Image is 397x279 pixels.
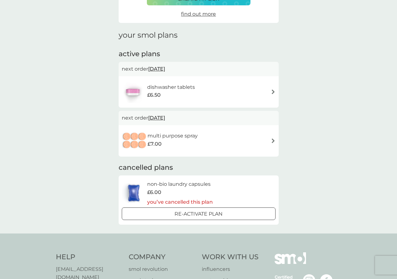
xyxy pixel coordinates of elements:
img: arrow right [271,89,276,94]
button: Re-activate Plan [122,207,276,220]
span: £6.50 [147,91,161,99]
p: Re-activate Plan [174,210,223,218]
img: multi purpose spray [122,130,148,152]
img: non-bio laundry capsules [122,182,146,204]
span: find out more [181,11,216,17]
h6: non-bio laundry capsules [147,180,213,188]
h2: cancelled plans [119,163,279,173]
p: next order [122,114,276,122]
h1: your smol plans [119,31,279,40]
p: you’ve cancelled this plan [147,198,213,206]
h6: dishwasher tablets [147,83,195,91]
h6: multi purpose spray [148,132,198,140]
h4: Work With Us [202,252,259,262]
span: [DATE] [148,112,165,124]
img: smol [275,252,306,274]
h4: Company [129,252,196,262]
span: £6.00 [147,188,161,196]
h2: active plans [119,49,279,59]
h4: Help [56,252,123,262]
span: £7.00 [148,140,162,148]
img: dishwasher tablets [122,81,144,103]
a: find out more [181,10,216,18]
a: smol revolution [129,265,196,273]
a: influencers [202,265,259,273]
img: arrow right [271,138,276,143]
p: next order [122,65,276,73]
span: [DATE] [148,63,165,75]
